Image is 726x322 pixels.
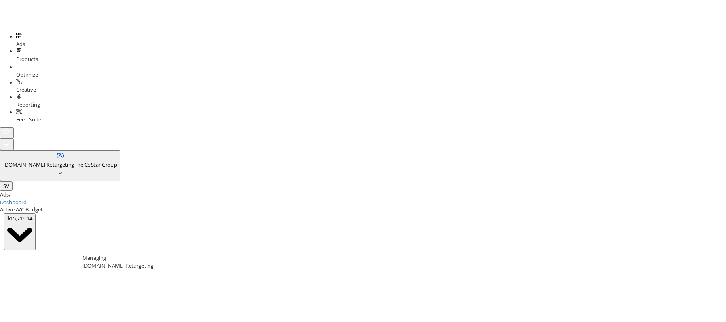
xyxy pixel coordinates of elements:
span: [DOMAIN_NAME] Retargeting [3,161,74,168]
div: [DOMAIN_NAME] Retargeting [82,262,720,270]
span: SV [3,182,9,190]
span: Products [16,55,38,63]
span: Feed Suite [16,116,41,123]
span: The CoStar Group [74,161,117,168]
button: $15,716.14 [4,213,36,250]
span: / [9,191,11,198]
div: $15,716.14 [7,215,32,222]
span: Ads [16,40,25,48]
span: Reporting [16,101,40,108]
span: Optimize [16,71,38,78]
div: Managing: [82,254,720,262]
span: Creative [16,86,36,93]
